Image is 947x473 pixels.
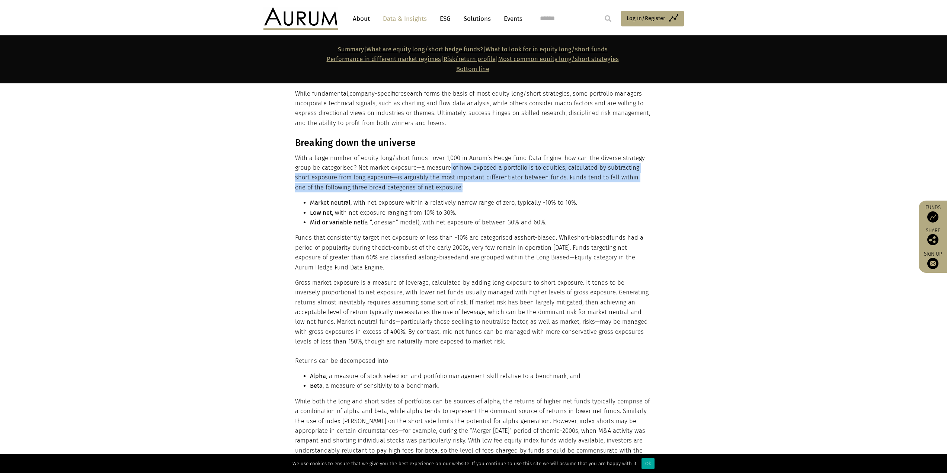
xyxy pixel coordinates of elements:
[486,46,608,53] a: What to look for in equity long/short funds
[310,381,650,391] li: , a measure of sensitivity to a benchmark.
[310,373,326,380] strong: Alpha
[295,89,650,128] p: While fundamental, research forms the basis of most equity long/short strategies, some portfolio ...
[310,209,332,216] strong: Low net
[310,371,650,381] li: , a measure of stock selection and portfolio management skill relative to a benchmark, and
[922,251,943,269] a: Sign up
[295,233,650,272] p: Funds that consistently target net exposure of less than -10% are categorised as . While funds ha...
[922,204,943,223] a: Funds
[263,7,338,30] img: Aurum
[381,244,404,251] span: dot-com
[500,12,522,26] a: Events
[310,198,650,208] li: , with net exposure within a relatively narrow range of zero, typically -10% to 10%.
[310,208,650,218] li: , with net exposure ranging from 10% to 30%.
[295,356,650,366] p: Returns can be decomposed into
[349,90,398,97] span: company-specific
[295,278,650,347] p: Gross market exposure is a measure of leverage, calculated by adding long exposure to short expos...
[327,55,441,63] a: Performance in different market regimes
[367,46,483,53] a: What are equity long/short hedge funds?
[627,14,665,23] span: Log in/Register
[327,46,619,73] strong: | | | |
[425,254,458,261] span: long-biased
[574,234,610,241] span: short-biased
[550,427,578,434] span: mid-2000s
[601,11,615,26] input: Submit
[521,234,556,241] span: short-biased
[927,258,938,269] img: Sign up to our newsletter
[310,219,363,226] strong: Mid or variable net
[927,211,938,223] img: Access Funds
[460,12,495,26] a: Solutions
[642,458,655,469] div: Ok
[310,382,323,389] strong: Beta
[295,153,650,193] p: With a large number of equity long/short funds—over 1,000 in Aurum’s Hedge Fund Data Engine, how ...
[927,234,938,245] img: Share this post
[338,46,364,53] a: Summary
[295,397,650,466] p: While both the long and short sides of portfolios can be sources of alpha, the returns of higher ...
[922,228,943,245] div: Share
[349,12,374,26] a: About
[310,218,650,227] li: (a “Jonesian” model), with net exposure of between 30% and 60%.
[436,12,454,26] a: ESG
[498,55,619,63] a: Most common equity long/short strategies
[444,55,496,63] a: Risk/return profile
[310,199,351,206] strong: Market neutral
[456,65,489,73] a: Bottom line
[295,137,650,148] h3: Breaking down the universe
[379,12,431,26] a: Data & Insights
[621,11,684,26] a: Log in/Register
